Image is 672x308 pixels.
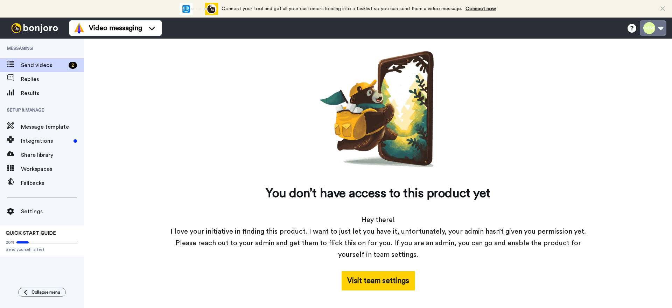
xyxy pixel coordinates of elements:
[465,6,496,11] a: Connect now
[180,3,218,15] div: animation
[21,165,84,173] span: Workspaces
[168,214,588,261] div: Hey there! I love your initiative in finding this product. I want to just let you have it, unfort...
[21,89,84,98] span: Results
[168,187,588,201] h2: You don’t have access to this product yet
[6,240,15,245] span: 20%
[69,62,77,69] div: 2
[73,22,85,34] img: vm-color.svg
[21,151,84,159] span: Share library
[21,75,84,83] span: Replies
[21,137,71,145] span: Integrations
[347,275,409,287] div: Visit team settings
[222,6,462,11] span: Connect your tool and get all your customers loading into a tasklist so you can send them a video...
[6,231,56,236] span: QUICK START GUIDE
[18,288,66,297] button: Collapse menu
[89,23,142,33] span: Video messaging
[21,61,66,69] span: Send videos
[21,179,84,187] span: Fallbacks
[21,123,84,131] span: Message template
[21,207,84,216] span: Settings
[31,289,60,295] span: Collapse menu
[8,23,61,33] img: bj-logo-header-white.svg
[6,247,78,252] span: Send yourself a test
